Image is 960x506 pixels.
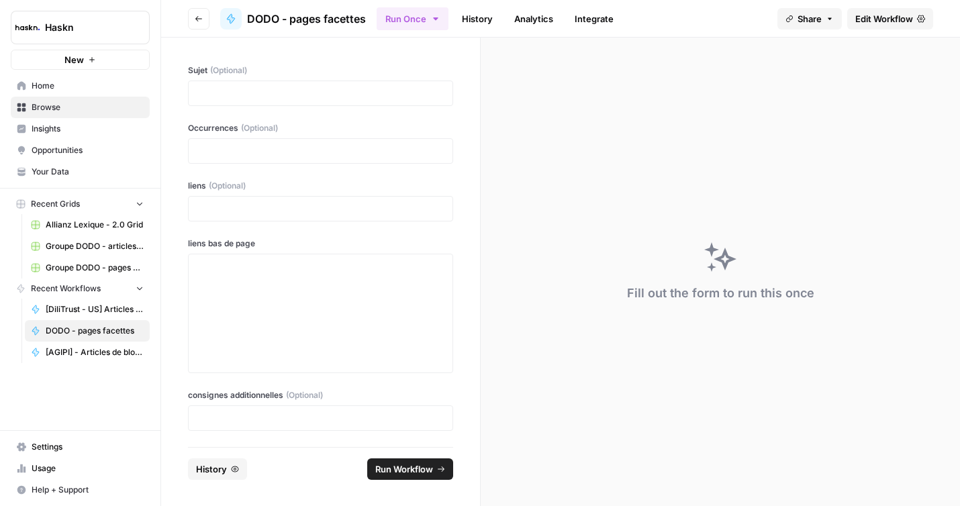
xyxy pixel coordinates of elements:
[847,8,933,30] a: Edit Workflow
[32,484,144,496] span: Help + Support
[11,140,150,161] a: Opportunities
[11,161,150,183] a: Your Data
[247,11,366,27] span: DODO - pages facettes
[25,236,150,257] a: Groupe DODO - articles de blog Grid
[377,7,448,30] button: Run Once
[11,458,150,479] a: Usage
[46,262,144,274] span: Groupe DODO - pages catégories Grid
[25,257,150,279] a: Groupe DODO - pages catégories Grid
[64,53,84,66] span: New
[367,458,453,480] button: Run Workflow
[46,303,144,315] span: [DiliTrust - US] Articles de blog 700-1000 mots
[32,462,144,474] span: Usage
[196,462,227,476] span: History
[32,80,144,92] span: Home
[46,346,144,358] span: [AGIPI] - Articles de blog - Optimisations
[31,283,101,295] span: Recent Workflows
[46,219,144,231] span: Allianz Lexique - 2.0 Grid
[11,11,150,44] button: Workspace: Haskn
[46,325,144,337] span: DODO - pages facettes
[25,299,150,320] a: [DiliTrust - US] Articles de blog 700-1000 mots
[11,436,150,458] a: Settings
[188,64,453,77] label: Sujet
[188,389,453,401] label: consignes additionnelles
[32,144,144,156] span: Opportunities
[11,75,150,97] a: Home
[777,8,842,30] button: Share
[32,166,144,178] span: Your Data
[32,123,144,135] span: Insights
[31,198,80,210] span: Recent Grids
[188,238,453,250] label: liens bas de page
[46,240,144,252] span: Groupe DODO - articles de blog Grid
[241,122,278,134] span: (Optional)
[188,180,453,192] label: liens
[11,479,150,501] button: Help + Support
[15,15,40,40] img: Haskn Logo
[11,118,150,140] a: Insights
[855,12,913,26] span: Edit Workflow
[11,97,150,118] a: Browse
[11,194,150,214] button: Recent Grids
[210,64,247,77] span: (Optional)
[567,8,622,30] a: Integrate
[45,21,126,34] span: Haskn
[375,462,433,476] span: Run Workflow
[798,12,822,26] span: Share
[188,458,247,480] button: History
[506,8,561,30] a: Analytics
[11,50,150,70] button: New
[32,101,144,113] span: Browse
[220,8,366,30] a: DODO - pages facettes
[32,441,144,453] span: Settings
[25,342,150,363] a: [AGIPI] - Articles de blog - Optimisations
[286,389,323,401] span: (Optional)
[188,122,453,134] label: Occurrences
[627,284,814,303] div: Fill out the form to run this once
[25,320,150,342] a: DODO - pages facettes
[11,279,150,299] button: Recent Workflows
[25,214,150,236] a: Allianz Lexique - 2.0 Grid
[454,8,501,30] a: History
[209,180,246,192] span: (Optional)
